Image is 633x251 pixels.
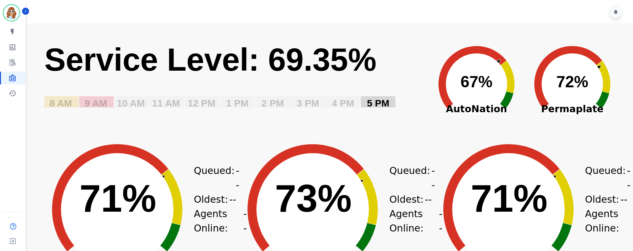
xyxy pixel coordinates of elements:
text: 3 PM [297,98,319,108]
text: 9 AM [85,98,107,108]
div: Queued: [585,163,633,192]
text: 71% [80,177,156,220]
text: Service Level: 69.35% [44,42,377,77]
span: -- [627,163,633,192]
span: -- [229,192,236,207]
div: Agents Online: [389,207,444,235]
text: 73% [275,177,352,220]
text: 2 PM [262,98,284,108]
text: 71% [471,177,547,220]
text: 67% [461,73,492,91]
text: 5 PM [367,98,389,108]
div: Oldest: [585,192,633,207]
text: 4 PM [332,98,354,108]
div: Queued: [194,163,242,192]
text: 12 PM [188,98,216,108]
text: 8 AM [50,98,72,108]
text: 11 AM [152,98,180,108]
div: Agents Online: [194,207,248,235]
text: 1 PM [226,98,248,108]
div: Oldest: [389,192,437,207]
text: 10 AM [117,98,145,108]
div: Oldest: [194,192,242,207]
text: 72% [556,73,588,91]
span: -- [425,192,432,207]
span: Permaplate [524,102,620,116]
img: Bordered avatar [4,5,19,20]
span: AutoNation [429,102,524,116]
svg: Service Level: 0% [44,40,425,119]
span: -- [621,192,628,207]
div: Queued: [389,163,437,192]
